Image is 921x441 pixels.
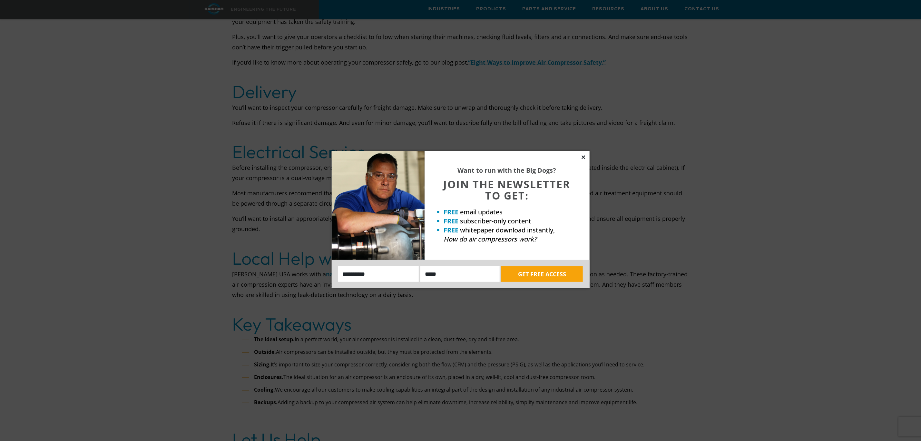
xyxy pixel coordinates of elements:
span: JOIN THE NEWSLETTER TO GET: [444,177,571,202]
button: Close [581,154,586,160]
span: subscriber-only content [460,217,532,225]
button: GET FREE ACCESS [501,266,583,282]
span: email updates [460,208,503,216]
strong: FREE [444,208,459,216]
input: Name: [338,266,419,282]
strong: Want to run with the Big Dogs? [458,166,556,175]
strong: FREE [444,226,459,234]
span: whitepaper download instantly, [460,226,555,234]
em: How do air compressors work? [444,235,537,243]
input: Email [420,266,500,282]
strong: FREE [444,217,459,225]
